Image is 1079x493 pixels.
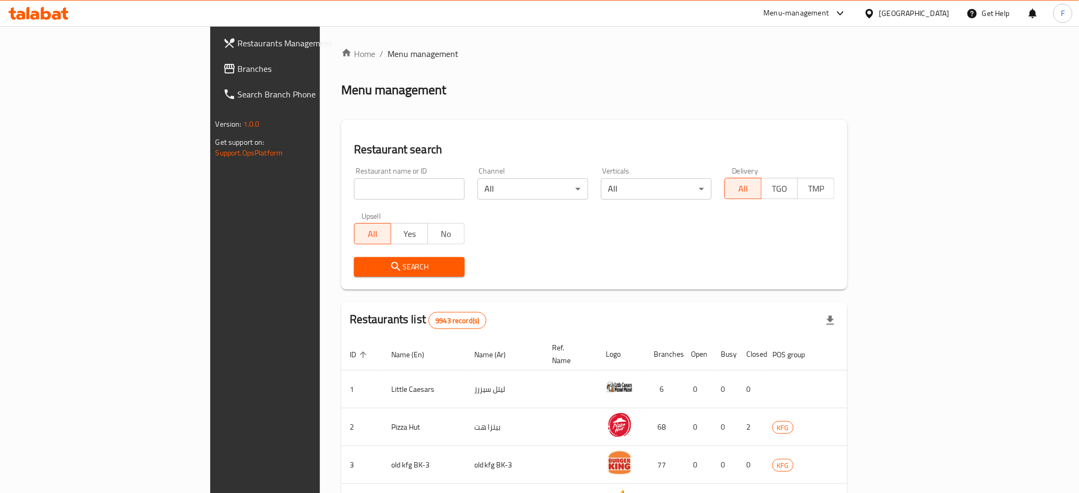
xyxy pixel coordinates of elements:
[215,56,391,81] a: Branches
[388,47,458,60] span: Menu management
[732,167,759,175] label: Delivery
[738,408,764,446] td: 2
[391,348,438,361] span: Name (En)
[598,338,646,371] th: Logo
[361,212,381,220] label: Upsell
[764,7,829,20] div: Menu-management
[802,181,830,196] span: TMP
[713,446,738,484] td: 0
[683,408,713,446] td: 0
[350,311,487,329] h2: Restaurants list
[606,374,633,400] img: Little Caesars
[350,348,370,361] span: ID
[818,308,843,333] div: Export file
[216,135,265,149] span: Get support on:
[683,371,713,408] td: 0
[466,446,544,484] td: old kfg BK-3
[383,408,466,446] td: Pizza Hut
[429,312,486,329] div: Total records count
[215,81,391,107] a: Search Branch Phone
[383,371,466,408] td: Little Caesars
[713,371,738,408] td: 0
[773,422,793,434] span: KFG
[646,371,683,408] td: 6
[879,7,950,19] div: [GEOGRAPHIC_DATA]
[772,348,819,361] span: POS group
[724,178,762,199] button: All
[773,459,793,472] span: KFG
[738,338,764,371] th: Closed
[646,408,683,446] td: 68
[354,223,391,244] button: All
[354,257,465,277] button: Search
[606,449,633,476] img: old kfg BK-3
[466,408,544,446] td: بيتزا هت
[738,446,764,484] td: 0
[359,226,387,242] span: All
[601,178,712,200] div: All
[216,146,283,160] a: Support.OpsPlatform
[383,446,466,484] td: old kfg BK-3
[683,338,713,371] th: Open
[216,117,242,131] span: Version:
[738,371,764,408] td: 0
[729,181,757,196] span: All
[354,178,465,200] input: Search for restaurant name or ID..
[713,408,738,446] td: 0
[553,341,585,367] span: Ref. Name
[766,181,794,196] span: TGO
[341,81,446,98] h2: Menu management
[606,412,633,438] img: Pizza Hut
[341,47,848,60] nav: breadcrumb
[646,446,683,484] td: 77
[391,223,428,244] button: Yes
[243,117,260,131] span: 1.0.0
[466,371,544,408] td: ليتل سيزرز
[429,316,485,326] span: 9943 record(s)
[797,178,835,199] button: TMP
[215,30,391,56] a: Restaurants Management
[238,62,382,75] span: Branches
[683,446,713,484] td: 0
[363,260,456,274] span: Search
[396,226,424,242] span: Yes
[354,142,835,158] h2: Restaurant search
[761,178,798,199] button: TGO
[238,37,382,50] span: Restaurants Management
[646,338,683,371] th: Branches
[1061,7,1065,19] span: F
[474,348,520,361] span: Name (Ar)
[432,226,460,242] span: No
[477,178,588,200] div: All
[238,88,382,101] span: Search Branch Phone
[427,223,465,244] button: No
[713,338,738,371] th: Busy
